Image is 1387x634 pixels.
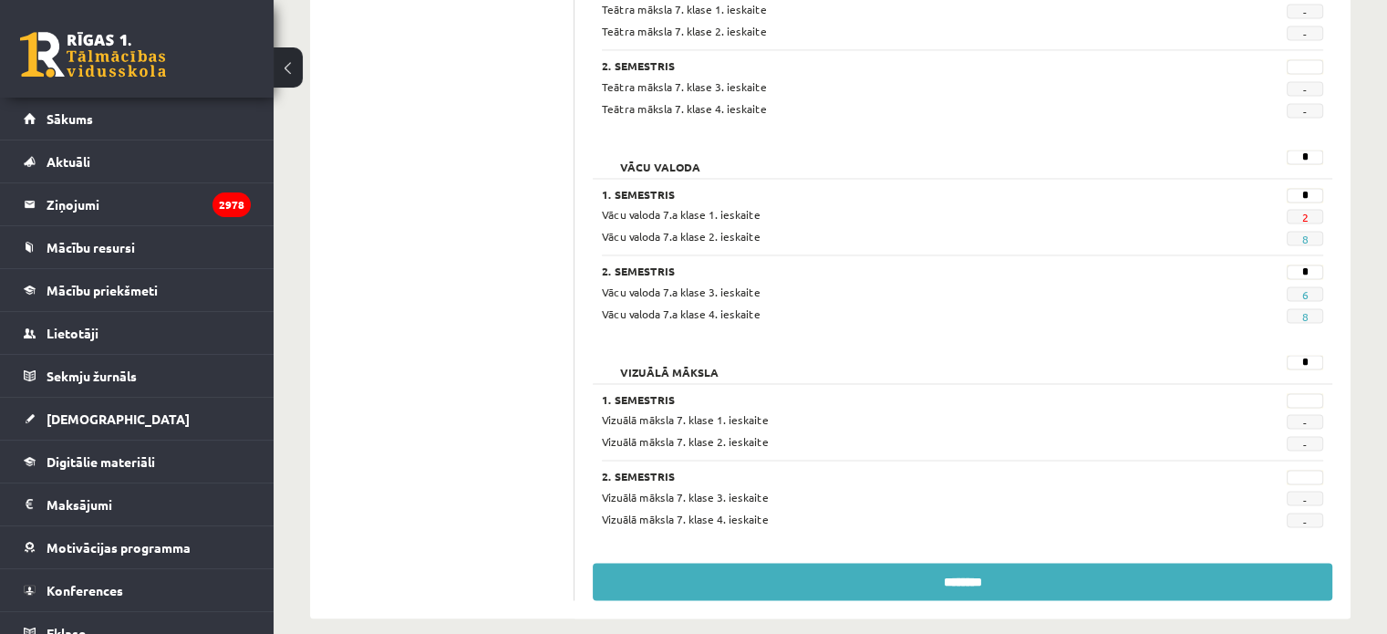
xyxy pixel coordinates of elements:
[1301,210,1308,224] a: 2
[602,101,767,116] span: Teātra māksla 7. klase 4. ieskaite
[24,98,251,140] a: Sākums
[602,2,767,16] span: Teātra māksla 7. klase 1. ieskaite
[1301,287,1308,302] a: 6
[24,569,251,611] a: Konferences
[602,511,769,525] span: Vizuālā māksla 7. klase 4. ieskaite
[47,110,93,127] span: Sākums
[47,453,155,470] span: Digitālie materiāli
[47,183,251,225] legend: Ziņojumi
[47,539,191,556] span: Motivācijas programma
[602,229,761,244] span: Vācu valoda 7.a klase 2. ieskaite
[212,192,251,217] i: 2978
[1287,491,1323,505] span: -
[1287,26,1323,40] span: -
[602,470,1198,483] h3: 2. Semestris
[602,150,719,168] h2: Vācu valoda
[24,355,251,397] a: Sekmju žurnāls
[1287,103,1323,118] span: -
[47,325,98,341] span: Lietotāji
[1301,309,1308,324] a: 8
[1287,436,1323,451] span: -
[602,207,761,222] span: Vācu valoda 7.a klase 1. ieskaite
[24,312,251,354] a: Lietotāji
[602,434,769,449] span: Vizuālā māksla 7. klase 2. ieskaite
[24,483,251,525] a: Maksājumi
[24,441,251,483] a: Digitālie materiāli
[602,188,1198,201] h3: 1. Semestris
[602,489,769,504] span: Vizuālā māksla 7. klase 3. ieskaite
[602,59,1198,72] h3: 2. Semestris
[24,183,251,225] a: Ziņojumi2978
[602,79,767,94] span: Teātra māksla 7. klase 3. ieskaite
[1287,414,1323,429] span: -
[1287,4,1323,18] span: -
[24,140,251,182] a: Aktuāli
[602,355,737,373] h2: Vizuālā māksla
[24,269,251,311] a: Mācību priekšmeti
[24,226,251,268] a: Mācību resursi
[20,32,166,78] a: Rīgas 1. Tālmācības vidusskola
[1287,513,1323,527] span: -
[1301,232,1308,246] a: 8
[24,526,251,568] a: Motivācijas programma
[47,239,135,255] span: Mācību resursi
[602,265,1198,277] h3: 2. Semestris
[1287,81,1323,96] span: -
[47,368,137,384] span: Sekmju žurnāls
[47,411,190,427] span: [DEMOGRAPHIC_DATA]
[47,582,123,598] span: Konferences
[602,307,761,321] span: Vācu valoda 7.a klase 4. ieskaite
[24,398,251,440] a: [DEMOGRAPHIC_DATA]
[602,393,1198,406] h3: 1. Semestris
[47,282,158,298] span: Mācību priekšmeti
[602,285,761,299] span: Vācu valoda 7.a klase 3. ieskaite
[602,24,767,38] span: Teātra māksla 7. klase 2. ieskaite
[47,483,251,525] legend: Maksājumi
[47,153,90,170] span: Aktuāli
[602,412,769,427] span: Vizuālā māksla 7. klase 1. ieskaite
